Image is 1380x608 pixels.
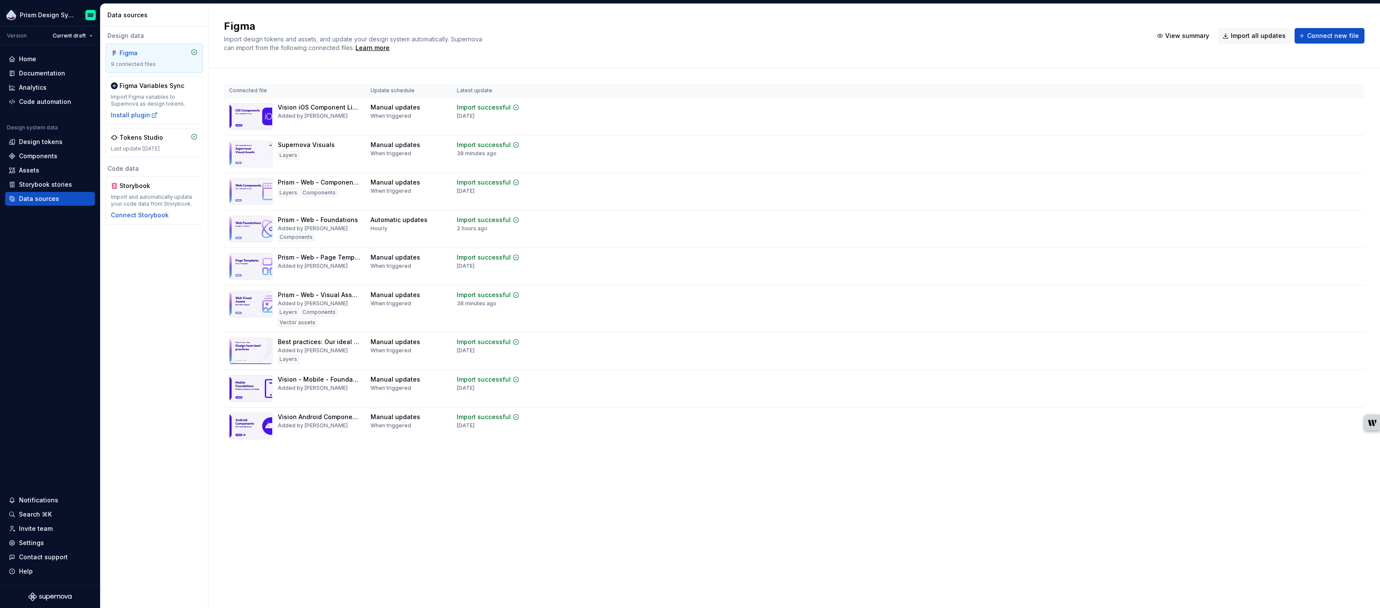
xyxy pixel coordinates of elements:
div: Layers [278,308,299,317]
button: Contact support [5,550,95,564]
div: Import and automatically update your code data from Storybook. [111,194,198,207]
div: Components [301,308,337,317]
a: Data sources [5,192,95,206]
div: Import successful [457,253,511,262]
div: Last update [DATE] [111,145,198,152]
div: Manual updates [371,253,420,262]
div: Manual updates [371,178,420,187]
div: Import Figma variables to Supernova as design tokens. [111,94,198,107]
button: Connect new file [1295,28,1364,44]
div: Notifications [19,496,58,505]
button: Prism Design SystemEmiliano Rodriguez [2,6,98,24]
div: Supernova Visuals [278,141,335,149]
div: Components [301,188,337,197]
div: Data sources [107,11,204,19]
div: Added by [PERSON_NAME] [278,347,348,354]
div: Learn more [355,44,390,52]
div: Added by [PERSON_NAME] [278,113,348,119]
div: Manual updates [371,413,420,421]
div: Hourly [371,225,387,232]
a: Figma9 connected files [106,44,203,73]
th: Connected file [224,84,365,98]
th: Update schedule [365,84,452,98]
div: Storybook [119,182,161,190]
div: Vision iOS Component Library [278,103,360,112]
th: Latest update [452,84,541,98]
a: Analytics [5,81,95,94]
div: Code automation [19,97,71,106]
div: Best practices: Our ideal working ways [278,338,360,346]
div: When triggered [371,422,411,429]
div: Prism Design System [20,11,75,19]
div: Prism - Web - Component Library [278,178,360,187]
div: Import successful [457,103,511,112]
button: View summary [1153,28,1215,44]
div: Data sources [19,194,59,203]
button: Install plugin [111,111,158,119]
div: Vector assets [278,318,317,327]
div: Design tokens [19,138,63,146]
div: [DATE] [457,347,475,354]
div: When triggered [371,385,411,392]
div: When triggered [371,347,411,354]
div: Added by [PERSON_NAME] [278,422,348,429]
div: Components [19,152,57,160]
span: Import design tokens and assets, and update your design system automatically. Supernova can impor... [224,35,484,51]
div: Code data [106,164,203,173]
div: Figma Variables Sync [119,81,184,90]
div: Tokens Studio [119,133,163,142]
div: 2 hours ago [457,225,487,232]
a: Components [5,149,95,163]
div: Import successful [457,338,511,346]
a: Code automation [5,95,95,109]
div: Prism - Web - Foundations [278,216,358,224]
div: Added by [PERSON_NAME] [278,225,348,232]
div: When triggered [371,150,411,157]
div: Version [7,32,27,39]
div: Assets [19,166,39,175]
img: 106765b7-6fc4-4b5d-8be0-32f944830029.png [6,10,16,20]
div: Import successful [457,141,511,149]
button: Current draft [49,30,97,42]
button: Connect Storybook [111,211,169,219]
a: Figma Variables SyncImport Figma variables to Supernova as design tokens.Install plugin [106,76,203,125]
div: Vision Android Component Library [278,413,360,421]
div: Manual updates [371,375,420,384]
button: Notifications [5,493,95,507]
svg: Supernova Logo [28,592,72,601]
div: Manual updates [371,103,420,112]
div: Design data [106,31,203,40]
div: Contact support [19,553,68,561]
button: Import all updates [1218,28,1291,44]
span: Current draft [53,32,86,39]
div: Added by [PERSON_NAME] [278,385,348,392]
a: Tokens StudioLast update [DATE] [106,128,203,157]
a: Documentation [5,66,95,80]
a: Design tokens [5,135,95,149]
div: 9 connected files [111,61,198,68]
div: Home [19,55,36,63]
div: Documentation [19,69,65,78]
div: 38 minutes ago [457,300,497,307]
a: Assets [5,163,95,177]
div: Added by [PERSON_NAME] [278,263,348,270]
div: Import successful [457,413,511,421]
div: When triggered [371,263,411,270]
div: Vision - Mobile - Foundation [278,375,360,384]
span: Import all updates [1231,31,1286,40]
button: Help [5,564,95,578]
div: Manual updates [371,291,420,299]
div: [DATE] [457,385,475,392]
div: When triggered [371,113,411,119]
a: StorybookImport and automatically update your code data from Storybook.Connect Storybook [106,176,203,225]
div: Figma [119,49,161,57]
div: Added by [PERSON_NAME] [278,300,348,307]
div: Layers [278,355,299,364]
div: Analytics [19,83,47,92]
div: Design system data [7,124,58,131]
div: Layers [278,188,299,197]
div: When triggered [371,188,411,194]
span: View summary [1165,31,1209,40]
